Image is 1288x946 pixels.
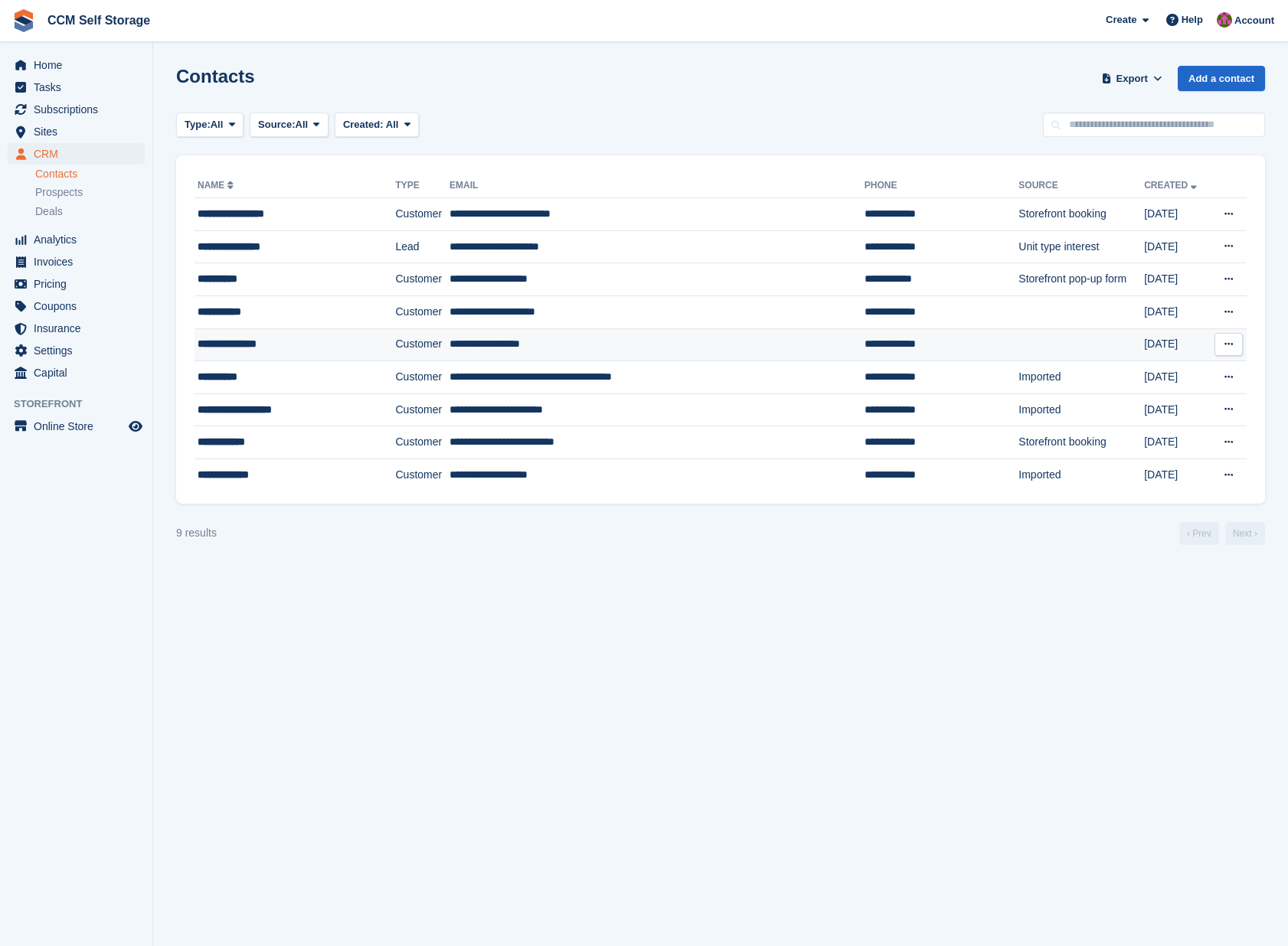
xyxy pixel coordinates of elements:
td: [DATE] [1144,230,1209,263]
button: Source: All [250,113,329,138]
span: Home [34,54,126,76]
a: menu [8,416,145,437]
span: Sites [34,121,126,142]
span: Insurance [34,318,126,339]
span: Help [1182,12,1203,28]
td: [DATE] [1144,328,1209,361]
a: menu [8,143,145,165]
span: Account [1234,13,1274,28]
td: [DATE] [1144,393,1209,426]
td: Unit type interest [1018,230,1144,263]
a: menu [8,251,145,272]
td: Storefront booking [1018,198,1144,231]
td: Imported [1018,393,1144,426]
a: menu [8,77,145,98]
td: [DATE] [1144,263,1209,296]
td: Customer [396,393,450,426]
a: Preview store [126,417,145,435]
span: All [386,119,399,130]
td: Customer [396,263,450,296]
td: Imported [1018,361,1144,394]
span: Tasks [34,77,126,98]
td: [DATE] [1144,426,1209,459]
h1: Contacts [176,66,255,86]
span: Analytics [34,229,126,250]
a: menu [8,295,145,317]
a: menu [8,340,145,361]
td: Customer [396,458,450,491]
span: Pricing [34,273,126,295]
a: menu [8,99,145,120]
span: CRM [34,143,126,165]
span: All [296,117,309,132]
td: Lead [396,230,450,263]
span: Settings [34,340,126,361]
img: stora-icon-8386f47178a22dfd0bd8f6a31ec36ba5ce8667c1dd55bd0f319d3a0aa187defe.svg [12,9,35,32]
div: 9 results [176,525,217,541]
a: menu [8,229,145,250]
th: Source [1018,174,1144,198]
td: Storefront booking [1018,426,1144,459]
span: Deals [35,204,63,219]
a: Next [1225,522,1265,545]
span: Source: [258,117,295,132]
span: Online Store [34,416,126,437]
button: Export [1098,66,1165,91]
td: Customer [396,198,450,231]
a: Prospects [35,184,145,201]
td: Customer [396,426,450,459]
a: menu [8,54,145,76]
button: Created: All [335,113,419,138]
td: Customer [396,361,450,394]
img: Tracy St Clair [1217,12,1232,28]
span: Capital [34,362,126,383]
a: menu [8,362,145,383]
span: Create [1106,12,1136,28]
td: [DATE] [1144,295,1209,328]
td: [DATE] [1144,198,1209,231]
span: Prospects [35,185,83,200]
span: Invoices [34,251,126,272]
a: menu [8,273,145,295]
td: [DATE] [1144,361,1209,394]
a: Contacts [35,167,145,181]
span: All [211,117,224,132]
span: Created: [343,119,384,130]
th: Phone [865,174,1019,198]
td: Customer [396,295,450,328]
a: menu [8,318,145,339]
td: Storefront pop-up form [1018,263,1144,296]
a: Previous [1179,522,1219,545]
a: Name [198,180,237,191]
th: Type [396,174,450,198]
span: Storefront [14,396,152,412]
button: Type: All [176,113,244,138]
td: Customer [396,328,450,361]
a: CCM Self Storage [41,8,156,33]
td: Imported [1018,458,1144,491]
a: Created [1144,180,1200,191]
a: Add a contact [1178,66,1265,91]
a: menu [8,121,145,142]
a: Deals [35,204,145,220]
td: [DATE] [1144,458,1209,491]
span: Type: [185,117,211,132]
span: Subscriptions [34,99,126,120]
span: Export [1116,71,1148,86]
span: Coupons [34,295,126,317]
th: Email [449,174,865,198]
nav: Page [1176,522,1268,545]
